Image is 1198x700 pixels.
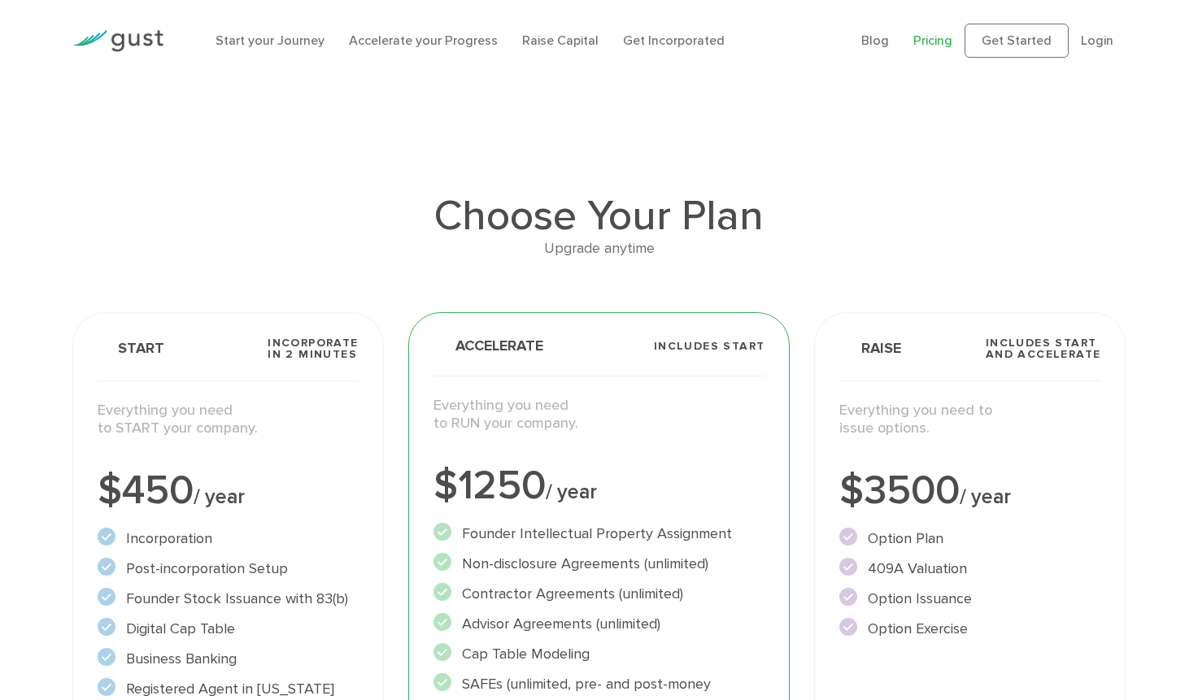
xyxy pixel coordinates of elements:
[433,613,765,635] li: Advisor Agreements (unlimited)
[839,340,901,357] span: Raise
[839,618,1100,640] li: Option Exercise
[546,480,597,504] span: / year
[98,648,359,670] li: Business Banking
[433,553,765,575] li: Non-disclosure Agreements (unlimited)
[623,33,725,48] a: Get Incorporated
[98,618,359,640] li: Digital Cap Table
[72,30,163,52] img: Gust Logo
[839,558,1100,580] li: 409A Valuation
[98,588,359,610] li: Founder Stock Issuance with 83(b)
[433,523,765,545] li: Founder Intellectual Property Assignment
[72,195,1126,237] h1: Choose Your Plan
[839,528,1100,550] li: Option Plan
[98,471,359,511] div: $450
[194,485,245,509] span: / year
[965,24,1069,58] a: Get Started
[98,402,359,438] p: Everything you need to START your company.
[349,33,498,48] a: Accelerate your Progress
[72,237,1126,261] div: Upgrade anytime
[960,485,1011,509] span: / year
[433,583,765,605] li: Contractor Agreements (unlimited)
[98,340,164,357] span: Start
[98,528,359,550] li: Incorporation
[861,33,889,48] a: Blog
[839,402,1100,438] p: Everything you need to issue options.
[522,33,599,48] a: Raise Capital
[913,33,952,48] a: Pricing
[1081,33,1113,48] a: Login
[986,337,1101,360] span: Includes START and ACCELERATE
[654,341,765,352] span: Includes START
[216,33,325,48] a: Start your Journey
[839,588,1100,610] li: Option Issuance
[433,339,543,354] span: Accelerate
[433,466,765,507] div: $1250
[839,471,1100,511] div: $3500
[433,643,765,665] li: Cap Table Modeling
[433,397,765,433] p: Everything you need to RUN your company.
[268,337,358,360] span: Incorporate in 2 Minutes
[98,678,359,700] li: Registered Agent in [US_STATE]
[98,558,359,580] li: Post-incorporation Setup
